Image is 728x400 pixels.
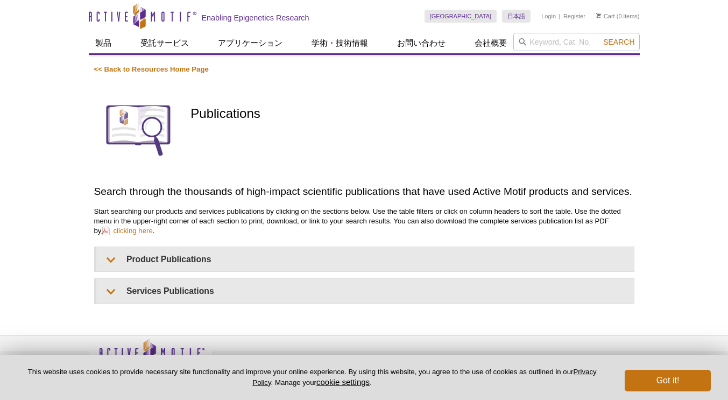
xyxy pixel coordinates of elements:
input: Keyword, Cat. No. [513,33,640,51]
img: Your Cart [596,13,601,18]
summary: Product Publications [96,247,634,271]
img: Publications [94,85,183,174]
a: Register [563,12,585,20]
button: cookie settings [316,377,370,387]
li: (0 items) [596,10,640,23]
h1: Publications [190,107,634,122]
button: Search [600,37,638,47]
p: This website uses cookies to provide necessary site functionality and improve your online experie... [17,367,607,388]
a: [GEOGRAPHIC_DATA] [425,10,497,23]
a: clicking here [101,226,152,236]
h2: Search through the thousands of high-impact scientific publications that have used Active Motif p... [94,184,634,199]
summary: Services Publications [96,279,634,303]
a: Cart [596,12,615,20]
a: 日本語 [502,10,531,23]
button: Got it! [625,370,711,391]
h2: Enabling Epigenetics Research [202,13,309,23]
li: | [559,10,561,23]
a: アプリケーション [211,33,289,53]
span: Search [603,38,634,46]
img: Active Motif, [89,335,213,379]
a: お問い合わせ [391,33,452,53]
a: 会社概要 [468,33,513,53]
table: Click to Verify - This site chose Symantec SSL for secure e-commerce and confidential communicati... [519,354,600,378]
a: Privacy Policy [252,368,596,386]
a: 製品 [89,33,118,53]
p: Start searching our products and services publications by clicking on the sections below. Use the... [94,207,634,236]
a: Login [541,12,556,20]
a: << Back to Resources Home Page [94,65,209,73]
a: 受託サービス [134,33,195,53]
a: 学術・技術情報 [305,33,374,53]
